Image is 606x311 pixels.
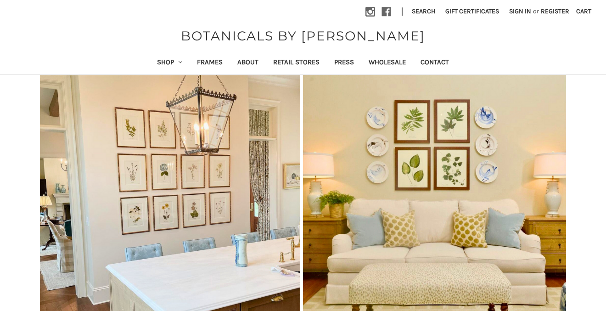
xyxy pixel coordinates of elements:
[190,52,230,74] a: Frames
[176,26,430,45] a: BOTANICALS BY [PERSON_NAME]
[532,6,540,16] span: or
[327,52,361,74] a: Press
[230,52,266,74] a: About
[413,52,456,74] a: Contact
[266,52,327,74] a: Retail Stores
[398,5,407,19] li: |
[361,52,413,74] a: Wholesale
[150,52,190,74] a: Shop
[576,7,591,15] span: Cart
